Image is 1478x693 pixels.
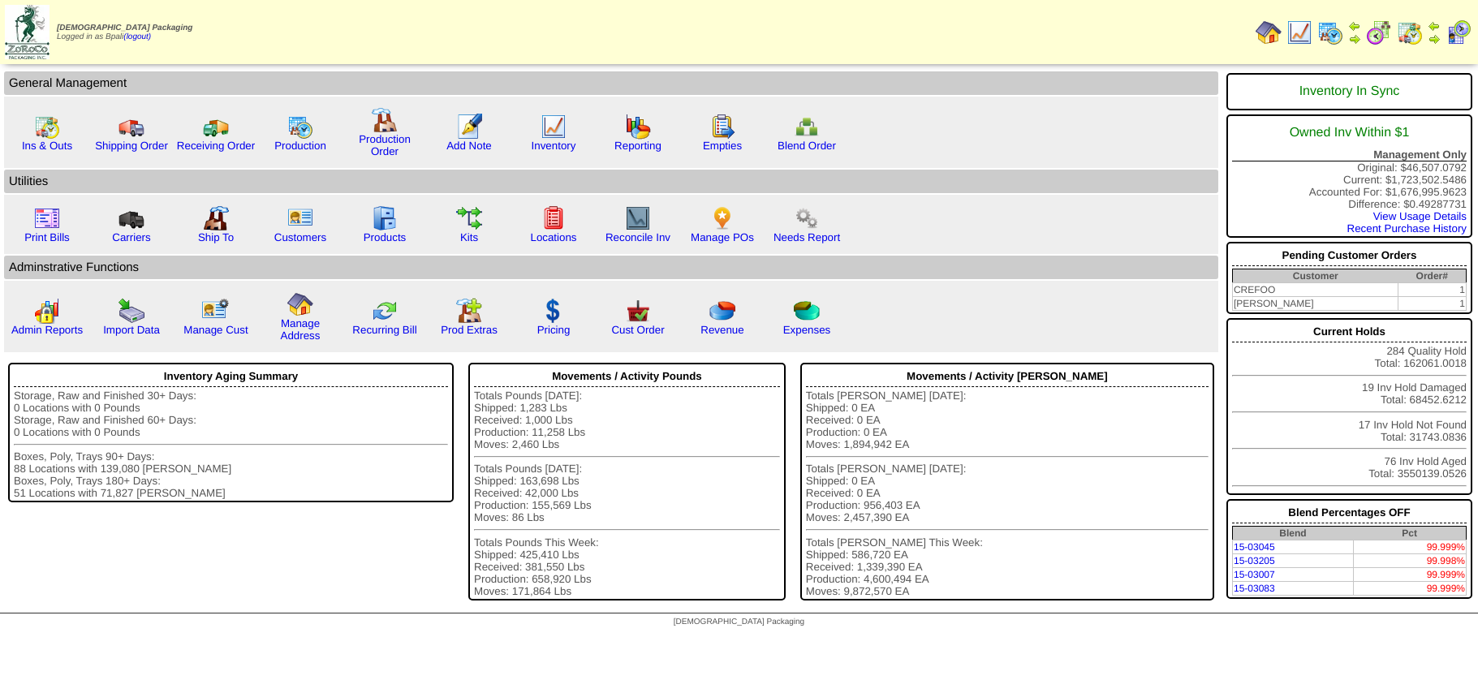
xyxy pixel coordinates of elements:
a: Inventory [532,140,576,152]
div: Owned Inv Within $1 [1232,118,1467,148]
a: Cust Order [611,324,664,336]
div: Current Holds [1232,321,1467,342]
a: 15-03083 [1234,583,1275,594]
a: Blend Order [778,140,836,152]
img: invoice2.gif [34,205,60,231]
a: Ship To [198,231,234,243]
td: CREFOO [1232,283,1398,297]
img: graph.gif [625,114,651,140]
img: calendarcustomer.gif [1446,19,1472,45]
a: (logout) [123,32,151,41]
img: import.gif [118,298,144,324]
img: cabinet.gif [372,205,398,231]
img: home.gif [287,291,313,317]
img: prodextras.gif [456,298,482,324]
td: Utilities [4,170,1218,193]
div: Original: $46,507.0792 Current: $1,723,502.5486 Accounted For: $1,676,995.9623 Difference: $0.492... [1226,114,1472,238]
div: Movements / Activity [PERSON_NAME] [806,366,1209,387]
span: [DEMOGRAPHIC_DATA] Packaging [57,24,192,32]
a: Carriers [112,231,150,243]
img: factory.gif [372,107,398,133]
img: arrowright.gif [1428,32,1441,45]
a: Pricing [537,324,571,336]
a: Reconcile Inv [605,231,670,243]
img: managecust.png [201,298,231,324]
img: pie_chart.png [709,298,735,324]
a: Admin Reports [11,324,83,336]
a: Customers [274,231,326,243]
th: Pct [1353,527,1466,540]
a: Manage POs [691,231,754,243]
a: Expenses [783,324,831,336]
a: Kits [460,231,478,243]
a: View Usage Details [1373,210,1467,222]
img: po.png [709,205,735,231]
a: Locations [530,231,576,243]
img: calendarprod.gif [1317,19,1343,45]
td: 1 [1398,283,1467,297]
img: workorder.gif [709,114,735,140]
div: Storage, Raw and Finished 30+ Days: 0 Locations with 0 Pounds Storage, Raw and Finished 60+ Days:... [14,390,448,499]
img: arrowleft.gif [1348,19,1361,32]
td: 99.999% [1353,568,1466,582]
a: Production [274,140,326,152]
th: Order# [1398,269,1467,283]
a: Manage Cust [183,324,248,336]
td: 99.999% [1353,540,1466,554]
div: Totals [PERSON_NAME] [DATE]: Shipped: 0 EA Received: 0 EA Production: 0 EA Moves: 1,894,942 EA To... [806,390,1209,597]
img: line_graph.gif [541,114,567,140]
img: customers.gif [287,205,313,231]
div: Pending Customer Orders [1232,245,1467,266]
img: calendarblend.gif [1366,19,1392,45]
img: reconcile.gif [372,298,398,324]
div: Movements / Activity Pounds [474,366,780,387]
img: cust_order.png [625,298,651,324]
a: Reporting [614,140,661,152]
img: calendarinout.gif [34,114,60,140]
a: 15-03007 [1234,569,1275,580]
img: truck3.gif [118,205,144,231]
th: Customer [1232,269,1398,283]
a: Revenue [700,324,743,336]
img: network.png [794,114,820,140]
td: 99.999% [1353,582,1466,596]
div: Totals Pounds [DATE]: Shipped: 1,283 Lbs Received: 1,000 Lbs Production: 11,258 Lbs Moves: 2,460 ... [474,390,780,597]
div: 284 Quality Hold Total: 162061.0018 19 Inv Hold Damaged Total: 68452.6212 17 Inv Hold Not Found T... [1226,318,1472,495]
a: Recent Purchase History [1347,222,1467,235]
img: calendarinout.gif [1397,19,1423,45]
a: Production Order [359,133,411,157]
div: Blend Percentages OFF [1232,502,1467,523]
a: Recurring Bill [352,324,416,336]
div: Inventory Aging Summary [14,366,448,387]
a: Shipping Order [95,140,168,152]
img: line_graph.gif [1286,19,1312,45]
img: home.gif [1256,19,1282,45]
img: dollar.gif [541,298,567,324]
img: arrowright.gif [1348,32,1361,45]
a: Needs Report [773,231,840,243]
a: Add Note [446,140,492,152]
a: Import Data [103,324,160,336]
a: Receiving Order [177,140,255,152]
div: Inventory In Sync [1232,76,1467,107]
td: [PERSON_NAME] [1232,297,1398,311]
th: Blend [1232,527,1353,540]
td: Adminstrative Functions [4,256,1218,279]
img: graph2.png [34,298,60,324]
td: 1 [1398,297,1467,311]
span: Logged in as Bpali [57,24,192,41]
span: [DEMOGRAPHIC_DATA] Packaging [674,618,804,626]
a: Manage Address [281,317,321,342]
div: Management Only [1232,148,1467,161]
a: 15-03205 [1234,555,1275,566]
td: 99.998% [1353,554,1466,568]
a: Print Bills [24,231,70,243]
img: workflow.gif [456,205,482,231]
a: Ins & Outs [22,140,72,152]
img: locations.gif [541,205,567,231]
img: truck2.gif [203,114,229,140]
a: Products [364,231,407,243]
img: truck.gif [118,114,144,140]
img: calendarprod.gif [287,114,313,140]
img: workflow.png [794,205,820,231]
